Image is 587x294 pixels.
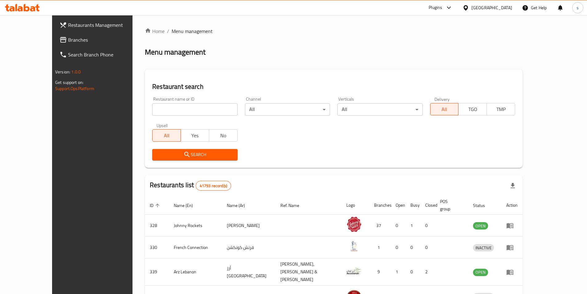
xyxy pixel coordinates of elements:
div: Plugins [429,4,442,11]
div: All [337,103,422,116]
a: Search Branch Phone [55,47,150,62]
span: ID [150,202,161,209]
span: Version: [55,68,70,76]
td: Johnny Rockets [169,215,222,237]
button: All [152,129,181,142]
span: Search [157,151,232,159]
h2: Restaurants list [150,180,231,191]
div: Export file [505,178,520,193]
td: 2 [420,259,435,286]
span: TGO [461,105,484,114]
span: Ref. Name [280,202,307,209]
label: Upsell [157,123,168,127]
td: 1 [391,259,406,286]
img: Johnny Rockets [346,217,362,232]
a: Branches [55,32,150,47]
button: Search [152,149,237,160]
div: All [245,103,330,116]
span: OPEN [473,269,488,276]
th: Action [501,196,523,215]
a: Support.OpsPlatform [55,85,94,93]
td: 9 [369,259,391,286]
span: 41793 record(s) [196,183,231,189]
label: Delivery [434,97,450,101]
button: No [209,129,238,142]
div: Total records count [196,181,231,191]
h2: Menu management [145,47,206,57]
div: [GEOGRAPHIC_DATA] [471,4,512,11]
th: Busy [406,196,420,215]
span: s [577,4,579,11]
span: TMP [489,105,513,114]
button: TGO [458,103,487,115]
td: 0 [391,215,406,237]
span: No [212,131,235,140]
span: POS group [440,198,461,213]
div: Menu [506,222,518,229]
a: Restaurants Management [55,18,150,32]
button: All [430,103,459,115]
h2: Restaurant search [152,82,515,91]
td: French Connection [169,237,222,259]
td: أرز [GEOGRAPHIC_DATA] [222,259,275,286]
button: Yes [181,129,209,142]
span: Status [473,202,493,209]
span: OPEN [473,222,488,230]
th: Open [391,196,406,215]
td: 1 [369,237,391,259]
span: Get support on: [55,78,84,86]
td: 0 [391,237,406,259]
span: Name (Ar) [227,202,253,209]
td: 0 [420,215,435,237]
td: 0 [406,237,420,259]
td: [PERSON_NAME],[PERSON_NAME] & [PERSON_NAME] [275,259,342,286]
th: Closed [420,196,435,215]
button: TMP [487,103,515,115]
img: Arz Lebanon [346,263,362,279]
span: All [155,131,178,140]
span: INACTIVE [473,244,494,251]
td: 328 [145,215,169,237]
td: 330 [145,237,169,259]
span: Search Branch Phone [68,51,145,58]
img: French Connection [346,238,362,254]
div: Menu [506,244,518,251]
span: 1.0.0 [71,68,81,76]
span: Menu management [172,27,213,35]
td: 1 [406,215,420,237]
input: Search for restaurant name or ID.. [152,103,237,116]
span: All [433,105,456,114]
td: Arz Lebanon [169,259,222,286]
th: Branches [369,196,391,215]
div: Menu [506,268,518,276]
span: Yes [183,131,207,140]
span: Restaurants Management [68,21,145,29]
td: 0 [420,237,435,259]
th: Logo [341,196,369,215]
span: Branches [68,36,145,43]
td: 0 [406,259,420,286]
nav: breadcrumb [145,27,523,35]
td: 37 [369,215,391,237]
span: Name (En) [174,202,201,209]
td: [PERSON_NAME] [222,215,275,237]
li: / [167,27,169,35]
td: فرنش كونكشن [222,237,275,259]
td: 339 [145,259,169,286]
a: Home [145,27,165,35]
